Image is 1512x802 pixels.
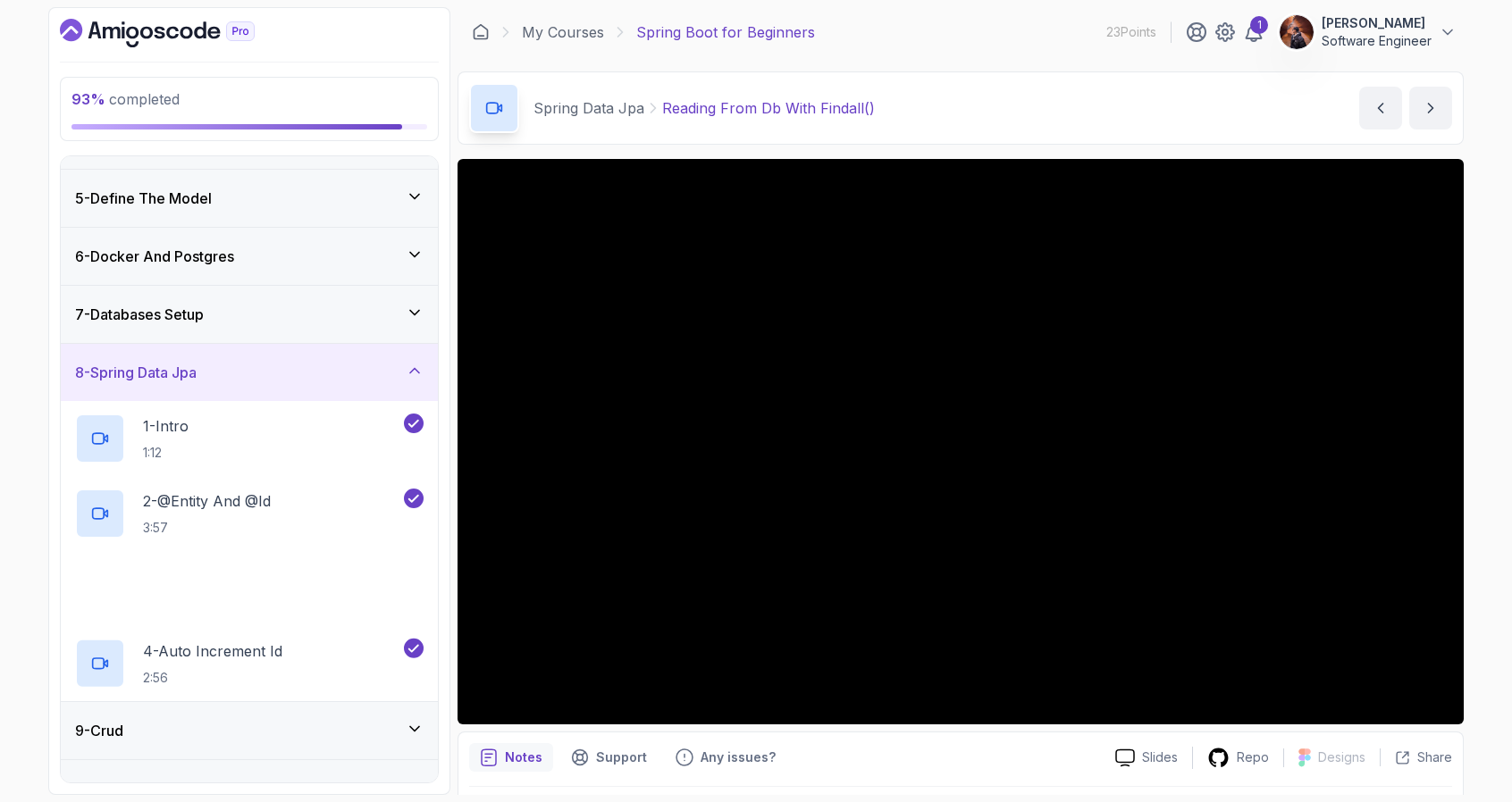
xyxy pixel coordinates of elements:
[75,362,197,383] h3: 8 - Spring Data Jpa
[1318,748,1365,766] p: Designs
[143,639,282,661] p: 4 - Auto Increment Id
[1250,16,1268,34] div: 1
[61,228,438,285] button: 6-Docker And Postgres
[1359,87,1402,129] button: previous content
[1417,748,1452,766] p: Share
[1193,747,1283,769] a: Repo
[458,159,1464,724] iframe: 3 - Reading From DB with findAll()
[472,23,490,41] a: Dashboard
[1106,23,1156,41] p: 23 Points
[61,286,438,343] button: 7-Databases Setup
[522,21,604,43] a: My Courses
[469,743,553,772] button: notes button
[75,414,424,464] button: 1-Intro1:12
[636,21,815,43] p: Spring Boot for Beginners
[505,748,542,766] p: Notes
[1243,21,1264,43] a: 1
[75,489,424,539] button: 2-@Entity And @Id3:57
[533,97,644,119] p: Spring Data Jpa
[1280,15,1314,49] img: user profile image
[75,188,212,209] h3: 5 - Define The Model
[1101,748,1192,767] a: Slides
[143,444,189,462] p: 1:12
[1237,748,1269,766] p: Repo
[1142,748,1178,766] p: Slides
[1409,87,1452,129] button: next content
[75,720,123,741] h3: 9 - Crud
[143,490,271,512] p: 2 - @Entity And @Id
[1322,14,1432,32] p: [PERSON_NAME]
[61,170,438,227] button: 5-Define The Model
[665,743,786,772] button: Feedback button
[60,19,296,47] a: Dashboard
[662,97,875,119] p: Reading From Db With Findall()
[596,748,647,766] p: Support
[143,415,189,437] p: 1 - Intro
[701,748,776,766] p: Any issues?
[1380,748,1452,766] button: Share
[75,246,234,267] h3: 6 - Docker And Postgres
[1279,14,1457,50] button: user profile image[PERSON_NAME]Software Engineer
[75,778,164,799] h3: 10 - Exercises
[143,668,282,686] p: 2:56
[1322,32,1432,50] p: Software Engineer
[61,702,438,759] button: 9-Crud
[61,344,438,401] button: 8-Spring Data Jpa
[143,519,271,537] p: 3:57
[71,90,180,108] span: completed
[560,743,658,772] button: Support button
[75,638,424,688] button: 4-Auto Increment Id2:56
[75,304,204,325] h3: 7 - Databases Setup
[71,90,105,108] span: 93 %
